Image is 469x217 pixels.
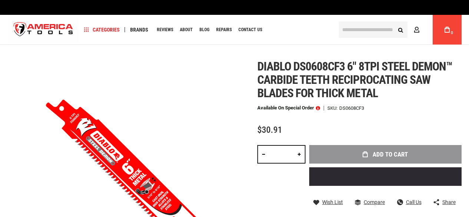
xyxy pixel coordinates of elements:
div: DS0608CF3 [339,106,364,111]
button: Search [393,23,407,37]
span: Diablo ds0608cf3 6" 8tpi steel demon™ carbide teeth reciprocating saw blades for thick metal [257,59,452,100]
img: America Tools [7,16,79,44]
span: Blog [199,27,209,32]
span: 0 [451,31,453,35]
a: Compare [355,199,385,206]
span: Brands [130,27,148,32]
span: Wish List [322,200,343,205]
span: Reviews [157,27,173,32]
span: Call Us [406,200,422,205]
a: Contact Us [235,25,265,35]
a: About [176,25,196,35]
p: Available on Special Order [257,105,320,111]
span: Share [442,200,456,205]
span: Categories [84,27,120,32]
a: Call Us [397,199,422,206]
span: Repairs [216,27,232,32]
strong: SKU [327,106,339,111]
a: store logo [7,16,79,44]
span: About [180,27,193,32]
span: Compare [364,200,385,205]
a: Wish List [313,199,343,206]
span: Contact Us [238,27,262,32]
a: Brands [127,25,152,35]
span: $30.91 [257,125,282,135]
a: Reviews [153,25,176,35]
a: Blog [196,25,213,35]
a: Repairs [213,25,235,35]
a: 0 [440,15,454,45]
a: Categories [81,25,123,35]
